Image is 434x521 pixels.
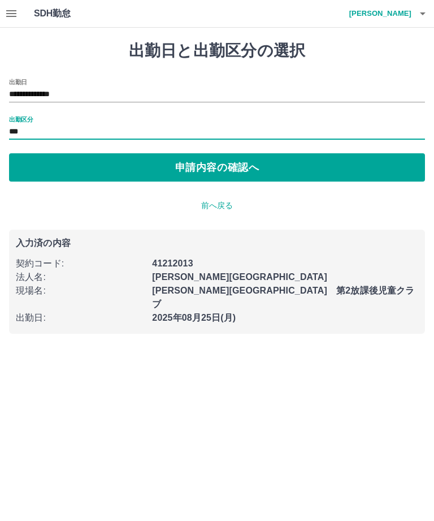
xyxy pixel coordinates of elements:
label: 出勤日 [9,77,27,86]
p: 入力済の内容 [16,239,418,248]
b: [PERSON_NAME][GEOGRAPHIC_DATA] 第2放課後児童クラブ [152,286,414,309]
p: 法人名 : [16,270,145,284]
p: 出勤日 : [16,311,145,325]
b: 2025年08月25日(月) [152,313,236,322]
b: [PERSON_NAME][GEOGRAPHIC_DATA] [152,272,327,282]
p: 現場名 : [16,284,145,298]
label: 出勤区分 [9,115,33,123]
p: 契約コード : [16,257,145,270]
b: 41212013 [152,259,193,268]
p: 前へ戻る [9,200,425,212]
h1: 出勤日と出勤区分の選択 [9,41,425,61]
button: 申請内容の確認へ [9,153,425,182]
